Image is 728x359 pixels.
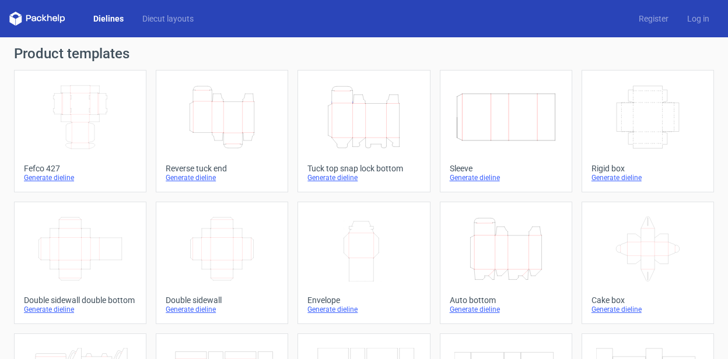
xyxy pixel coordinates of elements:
div: Cake box [591,295,704,305]
a: Rigid boxGenerate dieline [582,70,714,192]
a: Double sidewallGenerate dieline [156,202,288,324]
div: Reverse tuck end [166,164,278,173]
div: Generate dieline [450,305,562,314]
a: Dielines [84,13,133,24]
a: Register [629,13,678,24]
div: Rigid box [591,164,704,173]
div: Double sidewall double bottom [24,295,136,305]
div: Auto bottom [450,295,562,305]
div: Generate dieline [307,305,420,314]
div: Generate dieline [24,305,136,314]
a: Log in [678,13,719,24]
a: SleeveGenerate dieline [440,70,572,192]
div: Fefco 427 [24,164,136,173]
div: Generate dieline [450,173,562,182]
div: Sleeve [450,164,562,173]
a: EnvelopeGenerate dieline [297,202,430,324]
h1: Product templates [14,47,714,61]
div: Generate dieline [591,305,704,314]
a: Fefco 427Generate dieline [14,70,146,192]
div: Generate dieline [24,173,136,182]
a: Cake boxGenerate dieline [582,202,714,324]
a: Reverse tuck endGenerate dieline [156,70,288,192]
div: Generate dieline [307,173,420,182]
a: Double sidewall double bottomGenerate dieline [14,202,146,324]
div: Generate dieline [591,173,704,182]
div: Generate dieline [166,305,278,314]
a: Tuck top snap lock bottomGenerate dieline [297,70,430,192]
div: Generate dieline [166,173,278,182]
div: Tuck top snap lock bottom [307,164,420,173]
div: Envelope [307,295,420,305]
div: Double sidewall [166,295,278,305]
a: Auto bottomGenerate dieline [440,202,572,324]
a: Diecut layouts [133,13,203,24]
